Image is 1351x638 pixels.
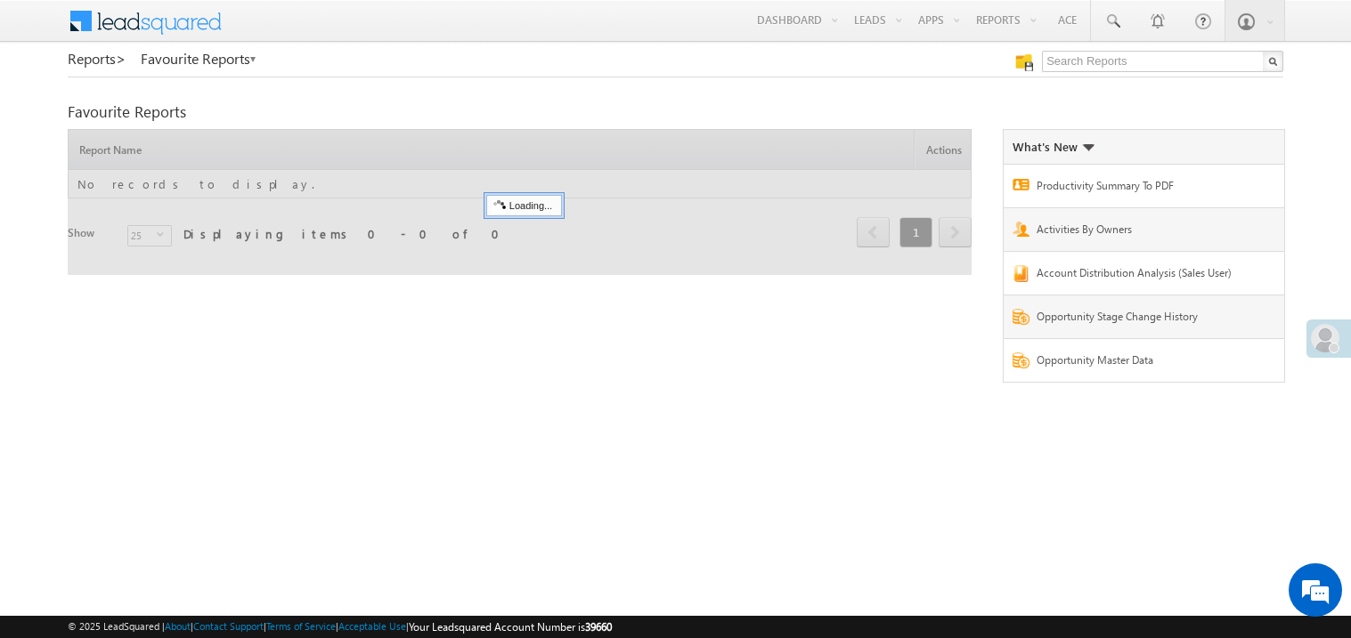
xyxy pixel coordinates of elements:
[1037,265,1245,286] a: Account Distribution Analysis (Sales User)
[1037,309,1245,329] a: Opportunity Stage Change History
[1013,309,1030,325] img: Report
[1013,179,1030,190] img: Report
[585,620,612,634] span: 39660
[141,51,257,67] a: Favourite Reports
[68,51,126,67] a: Reports>
[1013,352,1030,368] img: Report
[1013,265,1030,282] img: Report
[165,620,191,632] a: About
[409,620,612,634] span: Your Leadsquared Account Number is
[68,618,612,635] span: © 2025 LeadSquared | | | | |
[1015,53,1033,71] img: Manage all your saved reports!
[1042,51,1283,72] input: Search Reports
[266,620,336,632] a: Terms of Service
[338,620,406,632] a: Acceptable Use
[1013,139,1095,155] div: What's New
[1082,144,1095,151] img: What's new
[193,620,264,632] a: Contact Support
[1013,222,1030,237] img: Report
[486,195,562,216] div: Loading...
[68,104,1283,120] div: Favourite Reports
[116,48,126,69] span: >
[1037,178,1245,198] a: Productivity Summary To PDF
[1037,352,1245,373] a: Opportunity Master Data
[1037,222,1245,242] a: Activities By Owners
